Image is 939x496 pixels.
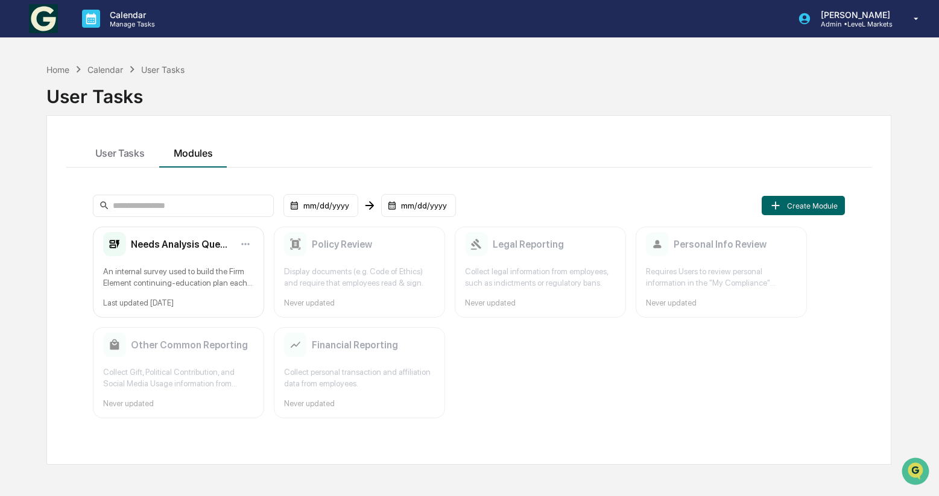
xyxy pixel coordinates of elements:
div: mm/dd/yyyy [381,194,456,217]
img: Jack Rasmussen [12,185,31,204]
p: Manage Tasks [100,20,161,28]
div: Last updated [DATE] [103,298,254,307]
a: Powered byPylon [85,298,146,308]
div: User Tasks [141,64,185,75]
h2: Needs Analysis Questionnaire [131,239,232,250]
span: Attestations [100,246,150,259]
div: Display documents (e.g. Code of Ethics) and require that employees read & sign. [284,266,435,289]
a: 🖐️Preclearance [7,242,83,263]
div: Never updated [284,399,435,408]
span: Preclearance [24,246,78,259]
div: Never updated [465,298,616,307]
p: Admin • LeveL Markets [811,20,896,28]
div: Start new chat [54,92,198,104]
div: 🖐️ [12,248,22,257]
img: logo [29,4,58,33]
div: Past conversations [12,134,81,143]
div: mm/dd/yyyy [283,194,358,217]
h2: Personal Info Review [674,239,767,250]
div: Requires Users to review personal information in the "My Compliance" Greenboard module and ensure... [646,266,797,289]
div: We're offline, we'll be back soon [54,104,171,114]
iframe: Open customer support [900,456,933,489]
span: [PERSON_NAME] [37,164,98,174]
div: Home [46,64,69,75]
div: Calendar [87,64,123,75]
div: Collect legal information from employees, such as indictments or regulatory bans. [465,266,616,289]
img: 1746055101610-c473b297-6a78-478c-a979-82029cc54cd1 [24,165,34,174]
h2: Other Common Reporting [131,339,248,351]
span: • [100,164,104,174]
img: 8933085812038_c878075ebb4cc5468115_72.jpg [25,92,47,114]
button: Create Module [762,196,845,215]
img: Jack Rasmussen [12,152,31,172]
div: Collect Gift, Political Contribution, and Social Media Usage information from employees. [103,366,254,389]
div: Never updated [284,298,435,307]
button: See all [187,131,220,146]
button: Module options [237,236,254,253]
button: Start new chat [205,96,220,110]
button: User Tasks [81,135,159,168]
a: 🔎Data Lookup [7,265,81,286]
div: Never updated [646,298,797,307]
img: 1746055101610-c473b297-6a78-478c-a979-82029cc54cd1 [24,197,34,207]
div: Never updated [103,399,254,408]
img: 1746055101610-c473b297-6a78-478c-a979-82029cc54cd1 [12,92,34,114]
div: An internal survey used to build the Firm Element continuing-education plan each year under FINRA... [103,266,254,289]
p: [PERSON_NAME] [811,10,896,20]
span: [DATE] [107,164,131,174]
a: 🗄️Attestations [83,242,154,263]
span: • [100,196,104,206]
span: [PERSON_NAME] [37,196,98,206]
div: Collect personal transaction and affiliation data from employees. [284,366,435,389]
p: Calendar [100,10,161,20]
span: Data Lookup [24,269,76,281]
h2: Financial Reporting [312,339,398,351]
span: Pylon [120,299,146,308]
div: User Tasks [46,76,891,107]
p: How can we help? [12,25,220,45]
div: 🔎 [12,271,22,280]
h2: Legal Reporting [493,239,564,250]
button: Modules [159,135,227,168]
div: 🗄️ [87,248,97,257]
h2: Policy Review [312,239,372,250]
span: [DATE] [107,196,131,206]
